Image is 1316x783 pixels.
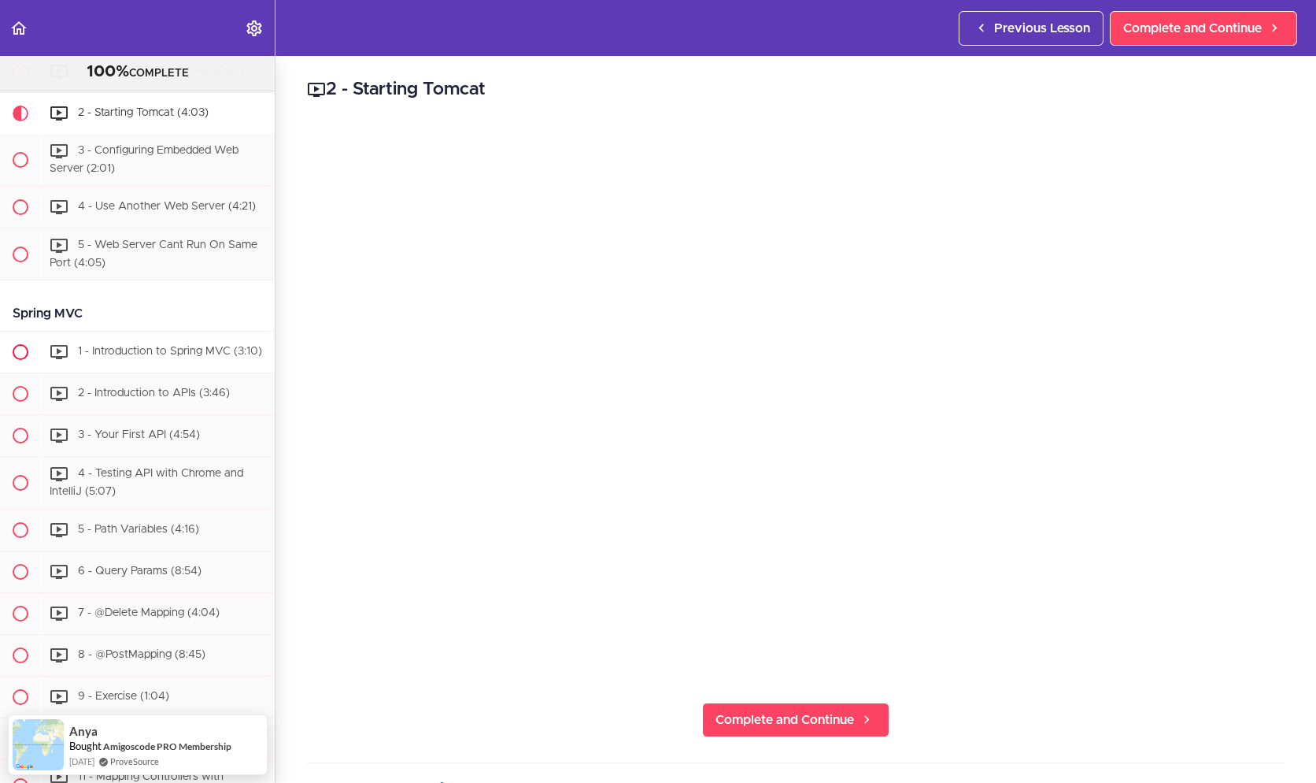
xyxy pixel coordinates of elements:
span: 2 - Starting Tomcat (4:03) [78,107,209,118]
span: Anya [69,725,98,738]
span: 4 - Testing API with Chrome and IntelliJ (5:07) [50,469,243,498]
h2: 2 - Starting Tomcat [307,76,1285,103]
span: [DATE] [69,755,94,768]
span: 7 - @Delete Mapping (4:04) [78,607,220,618]
span: 9 - Exercise (1:04) [78,691,169,702]
span: Bought [69,740,102,752]
span: 3 - Configuring Embedded Web Server (2:01) [50,145,238,174]
span: 1 - Introduction to Spring MVC (3:10) [78,347,262,358]
svg: Settings Menu [245,19,264,38]
a: Complete and Continue [702,703,889,737]
a: Amigoscode PRO Membership [103,740,231,753]
span: 4 - Use Another Web Server (4:21) [78,201,256,212]
span: 6 - Query Params (8:54) [78,566,201,577]
svg: Back to course curriculum [9,19,28,38]
span: 3 - Your First API (4:54) [78,430,200,441]
span: 5 - Web Server Cant Run On Same Port (4:05) [50,239,257,269]
a: Complete and Continue [1110,11,1297,46]
img: provesource social proof notification image [13,719,64,770]
span: Complete and Continue [1123,19,1262,38]
span: 5 - Path Variables (4:16) [78,524,199,535]
a: ProveSource [110,755,159,768]
span: 100% [87,64,129,80]
span: 8 - @PostMapping (8:45) [78,649,205,660]
iframe: Video Player [307,127,1285,677]
span: Previous Lesson [994,19,1090,38]
span: 2 - Introduction to APIs (3:46) [78,388,230,399]
a: Previous Lesson [959,11,1103,46]
div: COMPLETE [20,62,255,83]
span: Complete and Continue [715,711,854,729]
